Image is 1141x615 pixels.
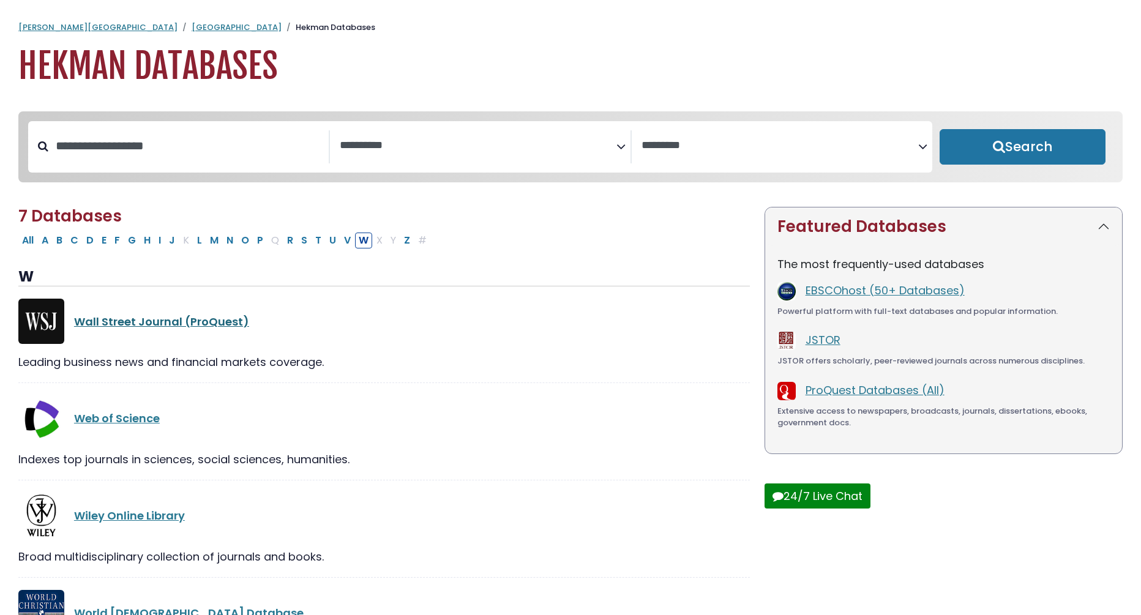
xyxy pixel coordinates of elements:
div: Powerful platform with full-text databases and popular information. [777,305,1110,318]
div: Leading business news and financial markets coverage. [18,354,750,370]
button: Filter Results A [38,233,52,248]
div: Extensive access to newspapers, broadcasts, journals, dissertations, ebooks, government docs. [777,405,1110,429]
div: Broad multidisciplinary collection of journals and books. [18,548,750,565]
p: The most frequently-used databases [777,256,1110,272]
button: Filter Results E [98,233,110,248]
button: Filter Results U [326,233,340,248]
button: Filter Results P [253,233,267,248]
a: Web of Science [74,411,160,426]
a: Wall Street Journal (ProQuest) [74,314,249,329]
button: Filter Results F [111,233,124,248]
button: Filter Results G [124,233,140,248]
textarea: Search [642,140,918,152]
button: Filter Results Z [400,233,414,248]
button: Filter Results C [67,233,82,248]
h1: Hekman Databases [18,46,1123,87]
a: [GEOGRAPHIC_DATA] [192,21,282,33]
button: Filter Results T [312,233,325,248]
button: Filter Results W [355,233,372,248]
button: Filter Results R [283,233,297,248]
button: Filter Results N [223,233,237,248]
a: EBSCOhost (50+ Databases) [806,283,965,298]
button: Filter Results M [206,233,222,248]
input: Search database by title or keyword [48,136,329,156]
nav: Search filters [18,111,1123,182]
button: Filter Results V [340,233,354,248]
div: Alpha-list to filter by first letter of database name [18,232,432,247]
textarea: Search [340,140,616,152]
div: JSTOR offers scholarly, peer-reviewed journals across numerous disciplines. [777,355,1110,367]
a: Wiley Online Library [74,508,185,523]
h3: W [18,268,750,286]
button: Filter Results L [193,233,206,248]
a: [PERSON_NAME][GEOGRAPHIC_DATA] [18,21,178,33]
button: Filter Results J [165,233,179,248]
button: Submit for Search Results [940,129,1105,165]
button: Filter Results S [297,233,311,248]
button: Filter Results O [238,233,253,248]
li: Hekman Databases [282,21,375,34]
button: Filter Results D [83,233,97,248]
button: Filter Results I [155,233,165,248]
a: JSTOR [806,332,840,348]
a: ProQuest Databases (All) [806,382,945,398]
button: All [18,233,37,248]
button: Filter Results B [53,233,66,248]
div: Indexes top journals in sciences, social sciences, humanities. [18,451,750,468]
nav: breadcrumb [18,21,1123,34]
button: Featured Databases [765,207,1122,246]
button: 24/7 Live Chat [765,483,870,509]
span: 7 Databases [18,205,122,227]
button: Filter Results H [140,233,154,248]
